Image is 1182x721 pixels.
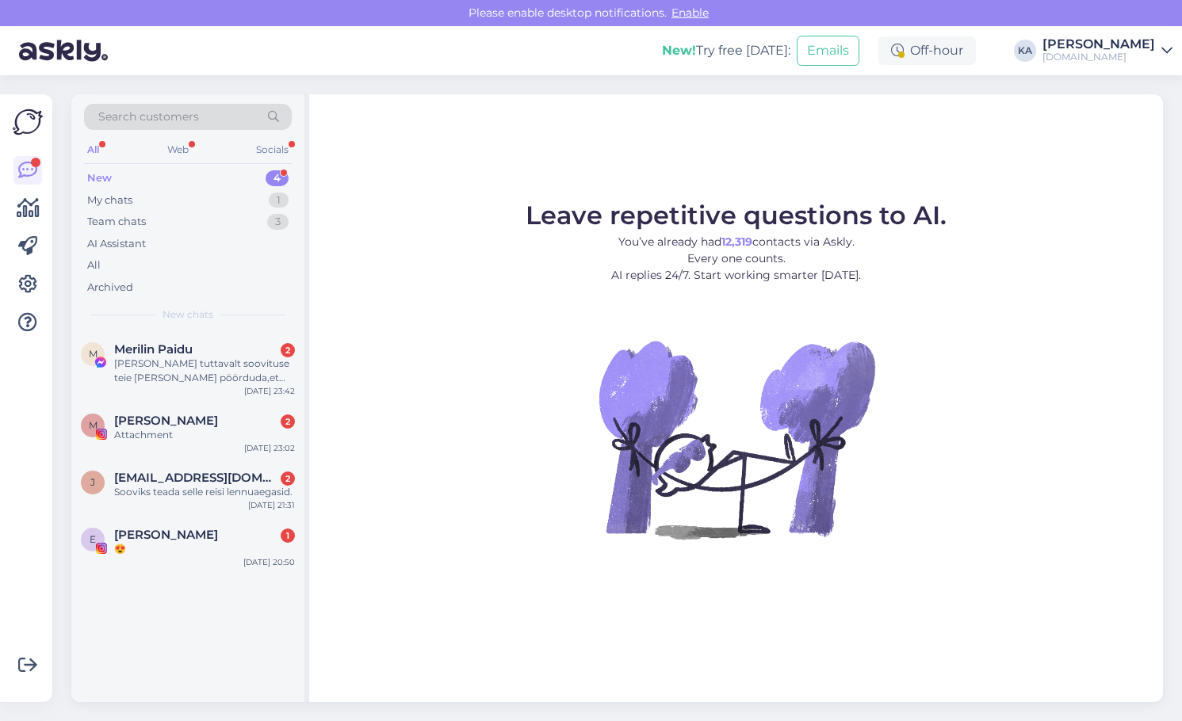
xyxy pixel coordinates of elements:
a: [PERSON_NAME][DOMAIN_NAME] [1042,38,1172,63]
span: Erika Lepiku [114,528,218,542]
div: 4 [266,170,289,186]
button: Emails [797,36,859,66]
div: 3 [267,214,289,230]
img: Askly Logo [13,107,43,137]
div: Off-hour [878,36,976,65]
span: Enable [667,6,713,20]
span: M [89,348,98,360]
div: Web [164,139,192,160]
div: Attachment [114,428,295,442]
div: [DOMAIN_NAME] [1042,51,1155,63]
div: Socials [253,139,292,160]
div: 1 [269,193,289,208]
span: New chats [163,307,213,322]
div: [DATE] 21:31 [248,499,295,511]
div: Sooviks teada selle reisi lennuaegasid. [114,485,295,499]
div: New [87,170,112,186]
div: [PERSON_NAME] [1042,38,1155,51]
div: 2 [281,414,295,429]
span: Search customers [98,109,199,125]
div: All [84,139,102,160]
div: All [87,257,101,273]
div: Team chats [87,214,146,230]
span: Leave repetitive questions to AI. [526,200,947,231]
span: janitska22@gmail.com [114,471,279,485]
div: 😍 [114,542,295,556]
div: 2 [281,343,295,357]
div: KA [1014,40,1036,62]
img: No Chat active [594,296,879,582]
b: 12,319 [721,235,752,249]
div: [DATE] 20:50 [243,556,295,568]
span: E [90,533,96,545]
div: [DATE] 23:02 [244,442,295,454]
div: 2 [281,471,295,486]
div: AI Assistant [87,236,146,252]
div: 1 [281,528,295,543]
div: [PERSON_NAME] tuttavalt soovituse teie [PERSON_NAME] pöörduda,et nemad [PERSON_NAME] [PERSON_NAME... [114,357,295,385]
div: Try free [DATE]: [662,41,790,60]
span: MARIE TAUTS [114,414,218,428]
span: Merilin Paidu [114,342,193,357]
div: My chats [87,193,132,208]
span: M [89,419,98,431]
p: You’ve already had contacts via Askly. Every one counts. AI replies 24/7. Start working smarter [... [526,234,947,284]
b: New! [662,43,696,58]
span: j [90,476,95,488]
div: [DATE] 23:42 [244,385,295,397]
div: Archived [87,280,133,296]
